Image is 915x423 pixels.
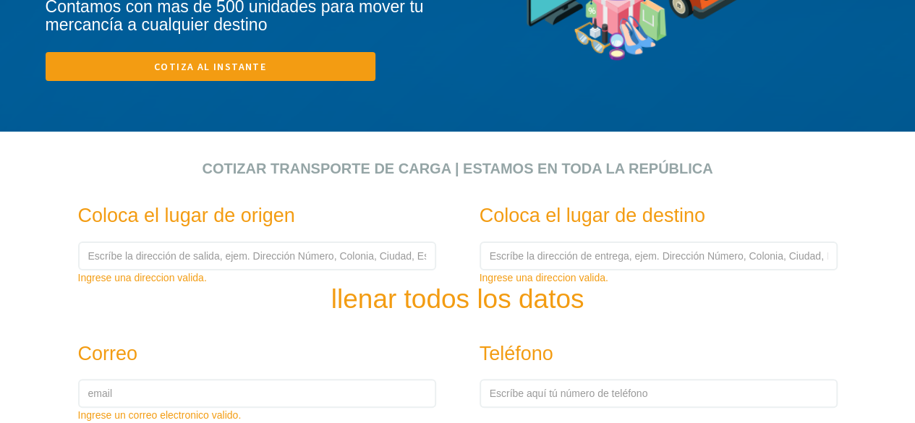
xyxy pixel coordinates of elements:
div: Ingrese un correo electronico valido. [78,408,436,422]
h3: Correo [78,343,404,365]
h3: Coloca el lugar de destino [480,205,806,227]
a: Cotiza al instante [46,52,375,81]
input: email [78,379,436,408]
h3: Teléfono [480,343,806,365]
iframe: Drift Widget Chat Controller [843,351,898,406]
div: Ingrese una direccion valida. [480,270,838,285]
h3: Coloca el lugar de origen [78,205,404,227]
h2: Cotizar transporte de carga | Estamos en toda la República [67,161,848,176]
input: Escríbe aquí tú número de teléfono [480,379,838,408]
input: Escríbe la dirección de salida, ejem. Dirección Número, Colonia, Ciudad, Estado, Código Postal. [78,242,436,270]
div: Ingrese una direccion valida. [78,270,436,285]
input: Escríbe la dirección de entrega, ejem. Dirección Número, Colonia, Ciudad, Estado, Código Postal. [480,242,838,270]
div: click para cotizar [11,132,904,146]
